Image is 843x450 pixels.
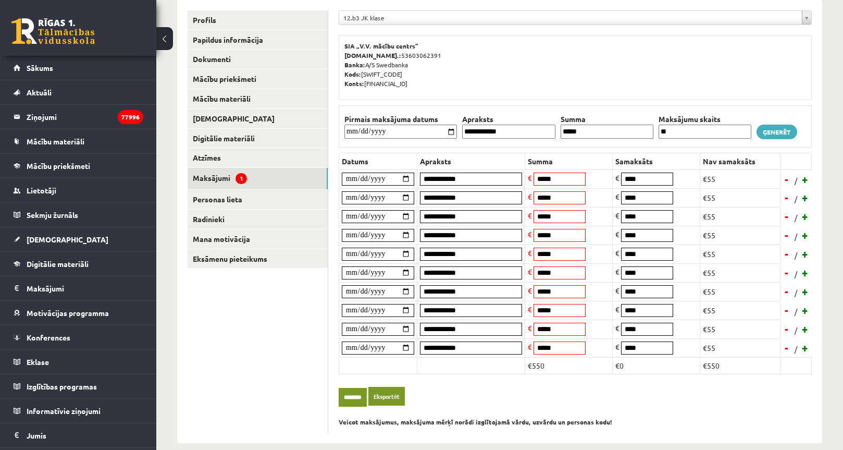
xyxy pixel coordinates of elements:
[782,265,792,281] a: -
[344,51,401,59] b: [DOMAIN_NAME].:
[800,284,811,299] a: +
[27,333,70,342] span: Konferences
[700,226,780,245] td: €55
[14,350,143,374] a: Eklase
[27,186,56,195] span: Lietotāji
[700,282,780,301] td: €55
[368,387,405,406] a: Eksportēt
[27,63,53,72] span: Sākums
[700,169,780,188] td: €55
[656,114,754,125] th: Maksājumu skaits
[14,178,143,202] a: Lietotāji
[794,212,799,223] span: /
[27,382,97,391] span: Izglītības programas
[700,338,780,357] td: €55
[344,70,361,78] b: Kods:
[417,153,525,169] th: Apraksts
[188,148,328,167] a: Atzīmes
[782,172,792,187] a: -
[14,129,143,153] a: Mācību materiāli
[528,305,532,314] span: €
[528,323,532,333] span: €
[188,30,328,50] a: Papildus informācija
[558,114,656,125] th: Summa
[615,286,619,295] span: €
[27,235,108,244] span: [DEMOGRAPHIC_DATA]
[14,154,143,178] a: Mācību priekšmeti
[528,267,532,276] span: €
[525,153,612,169] th: Summa
[794,193,799,204] span: /
[14,301,143,325] a: Motivācijas programma
[528,173,532,183] span: €
[800,209,811,224] a: +
[14,227,143,251] a: [DEMOGRAPHIC_DATA]
[782,227,792,243] a: -
[188,10,328,30] a: Profils
[344,79,364,88] b: Konts:
[118,110,143,124] i: 77996
[14,374,143,398] a: Izglītības programas
[188,50,328,69] a: Dokumenti
[188,210,328,229] a: Radinieki
[615,173,619,183] span: €
[339,153,417,169] th: Datums
[14,399,143,423] a: Informatīvie ziņojumi
[782,284,792,299] a: -
[700,301,780,320] td: €55
[700,153,780,169] th: Nav samaksāts
[188,69,328,89] a: Mācību priekšmeti
[800,227,811,243] a: +
[794,269,799,279] span: /
[27,137,84,146] span: Mācību materiāli
[11,18,95,44] a: Rīgas 1. Tālmācības vidusskola
[460,114,557,125] th: Apraksts
[188,129,328,148] a: Digitālie materiāli
[757,125,797,139] a: Ģenerēt
[188,190,328,209] a: Personas lieta
[794,306,799,317] span: /
[342,114,460,125] th: Pirmais maksājuma datums
[615,192,619,201] span: €
[794,344,799,355] span: /
[800,265,811,281] a: +
[800,340,811,356] a: +
[615,305,619,314] span: €
[612,153,700,169] th: Samaksāts
[700,207,780,226] td: €55
[700,263,780,282] td: €55
[27,406,101,416] span: Informatīvie ziņojumi
[612,357,700,374] td: €0
[27,276,143,300] legend: Maksājumi
[188,89,328,108] a: Mācību materiāli
[344,42,419,50] b: SIA „V.V. mācību centrs”
[800,172,811,187] a: +
[339,11,811,25] a: 12.b3 JK klase
[344,41,806,88] p: 53603062391 A/S Swedbanka [SWIFT_CODE] [FINANCIAL_ID]
[14,423,143,447] a: Jumis
[782,190,792,205] a: -
[700,357,780,374] td: €550
[14,252,143,276] a: Digitālie materiāli
[27,210,78,220] span: Sekmju žurnāls
[615,323,619,333] span: €
[794,231,799,242] span: /
[27,431,46,440] span: Jumis
[188,229,328,249] a: Mana motivācija
[615,211,619,220] span: €
[27,88,52,97] span: Aktuāli
[800,190,811,205] a: +
[615,248,619,258] span: €
[27,161,90,171] span: Mācību priekšmeti
[27,105,143,129] legend: Ziņojumi
[528,192,532,201] span: €
[615,229,619,239] span: €
[14,56,143,80] a: Sākums
[528,229,532,239] span: €
[14,105,143,129] a: Ziņojumi77996
[782,302,792,318] a: -
[528,342,532,351] span: €
[14,80,143,104] a: Aktuāli
[794,287,799,298] span: /
[27,357,49,367] span: Eklase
